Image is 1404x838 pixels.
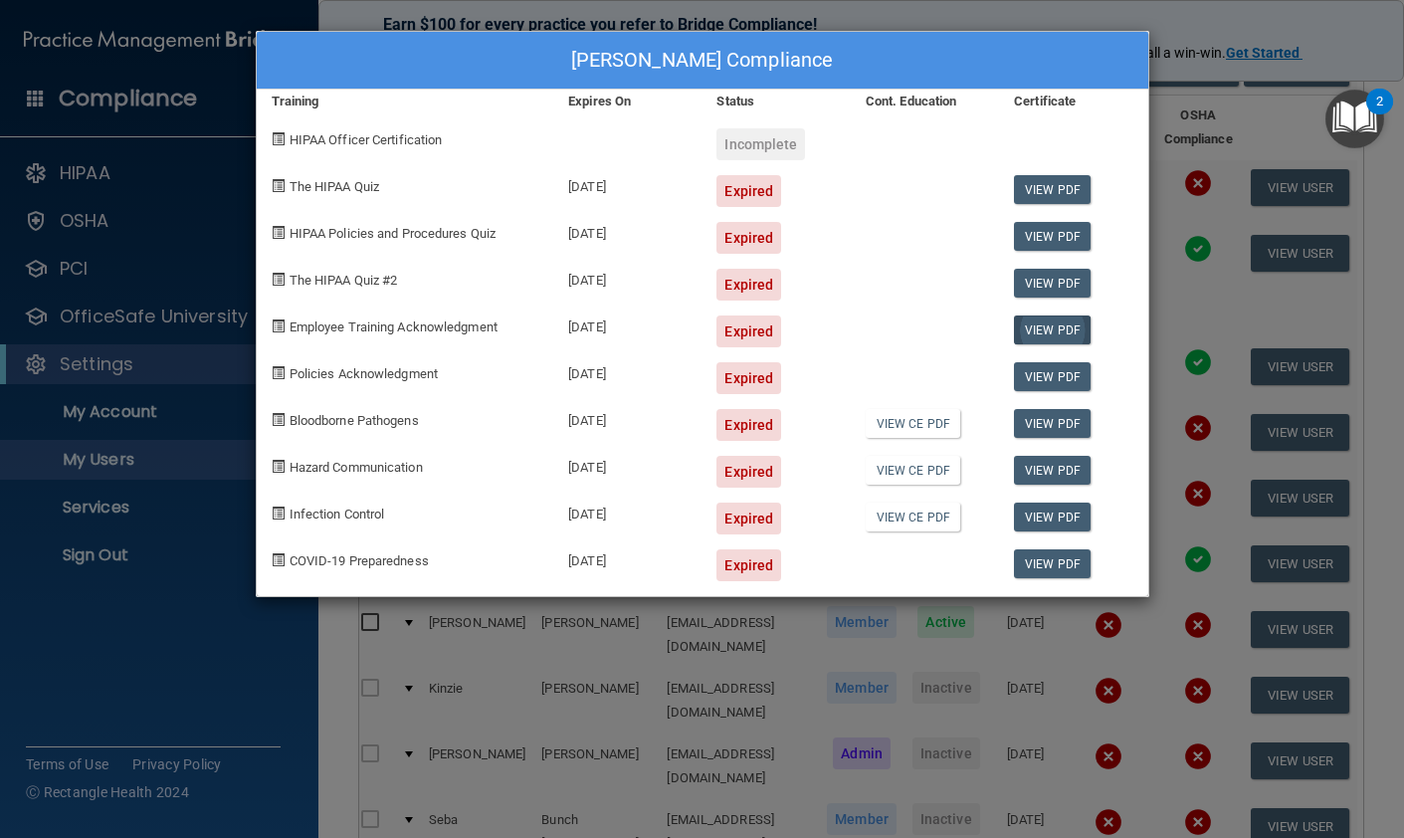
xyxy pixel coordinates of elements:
span: The HIPAA Quiz [290,179,379,194]
span: COVID-19 Preparedness [290,553,429,568]
div: [DATE] [553,160,702,207]
div: Status [702,90,850,113]
div: Expired [716,175,781,207]
div: [DATE] [553,534,702,581]
div: Expired [716,409,781,441]
div: Incomplete [716,128,805,160]
div: Expires On [553,90,702,113]
div: Certificate [999,90,1147,113]
div: [DATE] [553,347,702,394]
div: [DATE] [553,394,702,441]
a: View PDF [1014,175,1091,204]
div: Expired [716,549,781,581]
a: View PDF [1014,549,1091,578]
a: View CE PDF [866,456,960,485]
span: Employee Training Acknowledgment [290,319,498,334]
div: Expired [716,269,781,301]
span: The HIPAA Quiz #2 [290,273,398,288]
div: [DATE] [553,441,702,488]
a: View PDF [1014,315,1091,344]
div: Expired [716,315,781,347]
span: Infection Control [290,507,385,522]
a: View PDF [1014,503,1091,531]
span: HIPAA Policies and Procedures Quiz [290,226,496,241]
div: Expired [716,503,781,534]
span: Policies Acknowledgment [290,366,438,381]
div: Expired [716,456,781,488]
div: Expired [716,362,781,394]
div: [DATE] [553,488,702,534]
div: [DATE] [553,254,702,301]
div: 2 [1376,102,1383,127]
button: Open Resource Center, 2 new notifications [1325,90,1384,148]
div: Training [257,90,554,113]
div: [PERSON_NAME] Compliance [257,32,1148,90]
a: View CE PDF [866,409,960,438]
div: Cont. Education [851,90,999,113]
span: Hazard Communication [290,460,423,475]
span: HIPAA Officer Certification [290,132,443,147]
span: Bloodborne Pathogens [290,413,419,428]
a: View CE PDF [866,503,960,531]
a: View PDF [1014,362,1091,391]
div: [DATE] [553,301,702,347]
a: View PDF [1014,222,1091,251]
a: View PDF [1014,456,1091,485]
a: View PDF [1014,269,1091,298]
a: View PDF [1014,409,1091,438]
div: [DATE] [553,207,702,254]
div: Expired [716,222,781,254]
